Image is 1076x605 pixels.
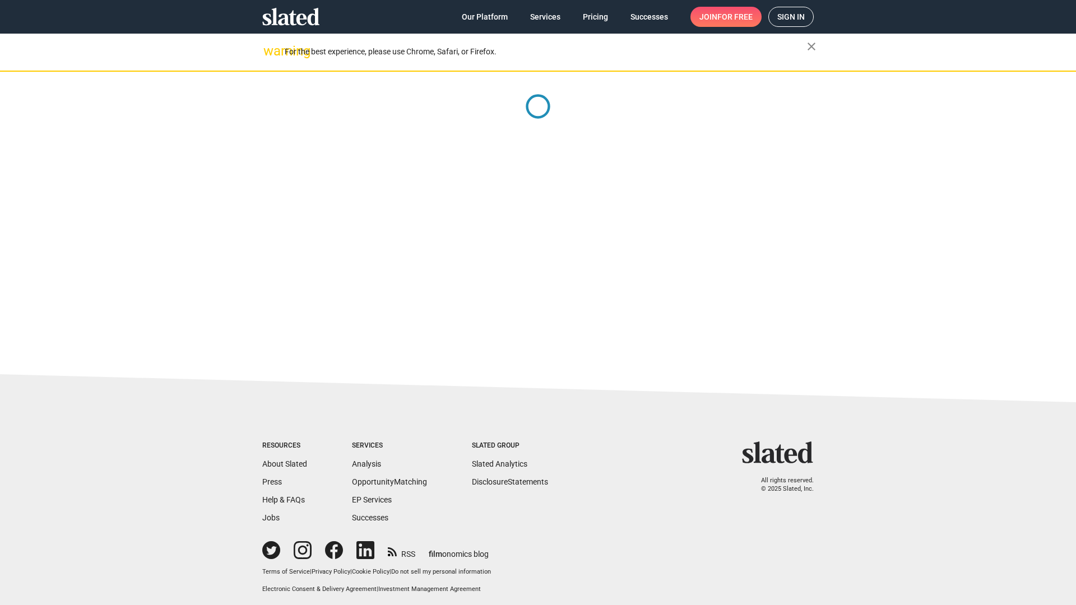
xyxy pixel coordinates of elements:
[472,441,548,450] div: Slated Group
[262,477,282,486] a: Press
[699,7,753,27] span: Join
[429,550,442,559] span: film
[472,477,548,486] a: DisclosureStatements
[690,7,762,27] a: Joinfor free
[352,441,427,450] div: Services
[352,513,388,522] a: Successes
[768,7,814,27] a: Sign in
[312,568,350,575] a: Privacy Policy
[262,495,305,504] a: Help & FAQs
[389,568,391,575] span: |
[378,585,481,593] a: Investment Management Agreement
[262,459,307,468] a: About Slated
[391,568,491,576] button: Do not sell my personal information
[777,7,805,26] span: Sign in
[521,7,569,27] a: Services
[285,44,807,59] div: For the best experience, please use Chrome, Safari, or Firefox.
[429,540,489,560] a: filmonomics blog
[352,568,389,575] a: Cookie Policy
[352,495,392,504] a: EP Services
[630,7,668,27] span: Successes
[462,7,508,27] span: Our Platform
[352,459,381,468] a: Analysis
[262,585,377,593] a: Electronic Consent & Delivery Agreement
[717,7,753,27] span: for free
[453,7,517,27] a: Our Platform
[388,542,415,560] a: RSS
[574,7,617,27] a: Pricing
[262,513,280,522] a: Jobs
[262,441,307,450] div: Resources
[310,568,312,575] span: |
[263,44,277,58] mat-icon: warning
[352,477,427,486] a: OpportunityMatching
[583,7,608,27] span: Pricing
[472,459,527,468] a: Slated Analytics
[805,40,818,53] mat-icon: close
[749,477,814,493] p: All rights reserved. © 2025 Slated, Inc.
[622,7,677,27] a: Successes
[350,568,352,575] span: |
[530,7,560,27] span: Services
[377,585,378,593] span: |
[262,568,310,575] a: Terms of Service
